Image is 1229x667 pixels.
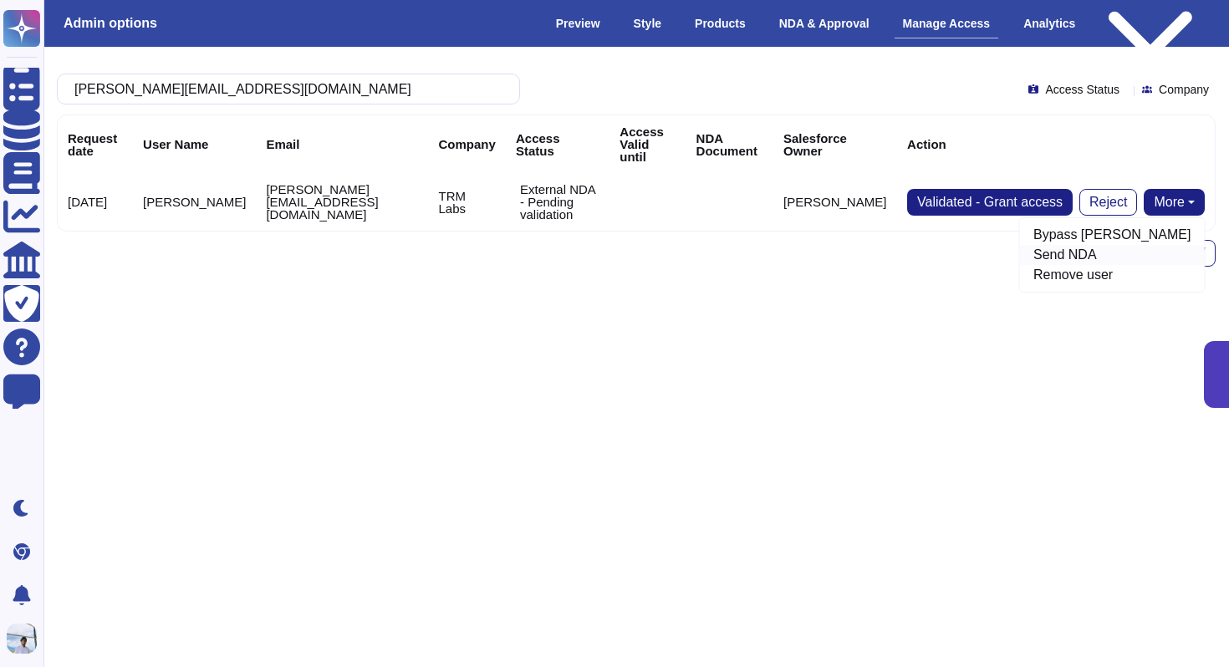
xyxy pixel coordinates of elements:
div: Products [686,9,754,38]
span: Access Status [1045,84,1119,95]
td: [PERSON_NAME] [133,173,256,231]
button: user [3,620,48,657]
td: [PERSON_NAME][EMAIL_ADDRESS][DOMAIN_NAME] [256,173,428,231]
div: Analytics [1015,9,1084,38]
th: Salesforce Owner [773,115,897,173]
button: Validated - Grant access [907,189,1073,216]
td: TRM Labs [428,173,506,231]
div: Style [625,9,670,38]
h3: Admin options [64,15,157,31]
th: Access Valid until [609,115,686,173]
a: Send NDA [1020,245,1205,265]
div: Preview [548,9,609,38]
th: Email [256,115,428,173]
th: Request date [58,115,133,173]
th: Company [428,115,506,173]
span: Validated - Grant access [917,196,1063,209]
span: Company [1159,84,1209,95]
a: Remove user [1020,265,1205,285]
td: [DATE] [58,173,133,231]
div: NDA & Approval [771,9,878,38]
a: Bypass [PERSON_NAME] [1020,225,1205,245]
th: User Name [133,115,256,173]
input: Search by keywords [66,74,502,104]
td: [PERSON_NAME] [773,173,897,231]
p: External NDA - Pending validation [520,183,599,221]
div: Manage Access [895,9,999,38]
th: Action [897,115,1215,173]
button: More [1144,189,1205,216]
th: NDA Document [686,115,773,173]
div: More [1019,217,1206,293]
span: Reject [1089,196,1127,209]
button: Reject [1079,189,1137,216]
img: user [7,624,37,654]
th: Access Status [506,115,609,173]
